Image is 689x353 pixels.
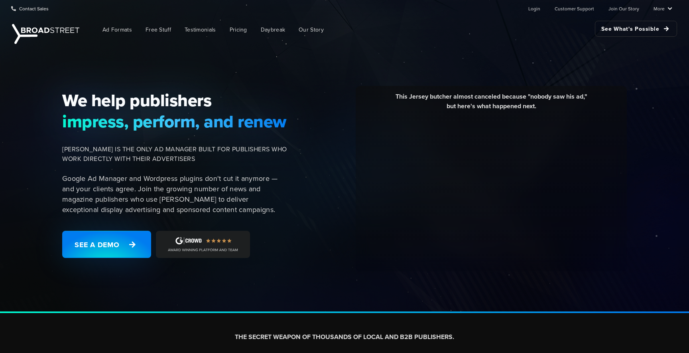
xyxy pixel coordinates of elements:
[261,26,285,34] span: Daybreak
[608,0,639,16] a: Join Our Story
[62,173,287,215] p: Google Ad Manager and Wordpress plugins don't cut it anymore — and your clients agree. Join the g...
[293,21,330,39] a: Our Story
[122,333,567,341] h2: THE SECRET WEAPON OF THOUSANDS OF LOCAL AND B2B PUBLISHERS.
[96,21,138,39] a: Ad Formats
[11,0,49,16] a: Contact Sales
[362,117,621,263] iframe: YouTube video player
[179,21,222,39] a: Testimonials
[102,26,132,34] span: Ad Formats
[84,17,677,43] nav: Main
[12,24,79,44] img: Broadstreet | The Ad Manager for Small Publishers
[62,90,287,111] span: We help publishers
[362,92,621,117] div: This Jersey butcher almost canceled because "nobody saw his ad," but here's what happened next.
[230,26,247,34] span: Pricing
[595,21,677,37] a: See What's Possible
[528,0,540,16] a: Login
[555,0,594,16] a: Customer Support
[62,145,287,164] span: [PERSON_NAME] IS THE ONLY AD MANAGER BUILT FOR PUBLISHERS WHO WORK DIRECTLY WITH THEIR ADVERTISERS
[654,0,672,16] a: More
[255,21,291,39] a: Daybreak
[185,26,216,34] span: Testimonials
[146,26,171,34] span: Free Stuff
[224,21,253,39] a: Pricing
[62,111,287,132] span: impress, perform, and renew
[299,26,324,34] span: Our Story
[62,231,151,258] a: See a Demo
[140,21,177,39] a: Free Stuff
